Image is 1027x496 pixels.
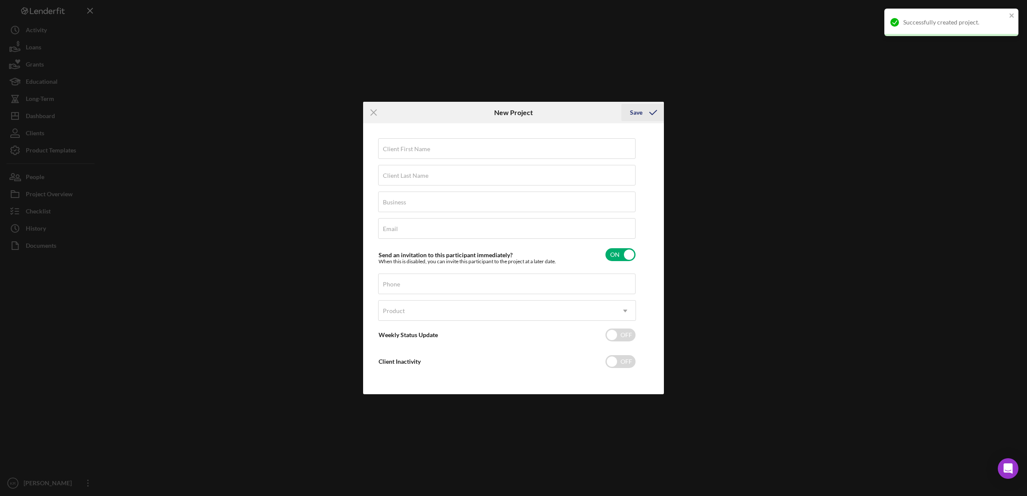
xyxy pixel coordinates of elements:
label: Phone [383,281,400,288]
div: Open Intercom Messenger [998,458,1018,479]
div: Product [383,307,405,314]
label: Send an invitation to this participant immediately? [379,251,513,259]
button: Save [621,104,664,121]
button: close [1009,12,1015,20]
div: When this is disabled, you can invite this participant to the project at a later date. [379,259,556,265]
label: Email [383,225,398,232]
label: Client Last Name [383,172,428,179]
label: Business [383,199,406,206]
label: Client Inactivity [379,358,421,365]
h6: New Project [494,109,533,116]
div: Save [630,104,642,121]
label: Weekly Status Update [379,331,438,338]
div: Successfully created project. [903,19,1006,26]
label: Client First Name [383,146,430,152]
